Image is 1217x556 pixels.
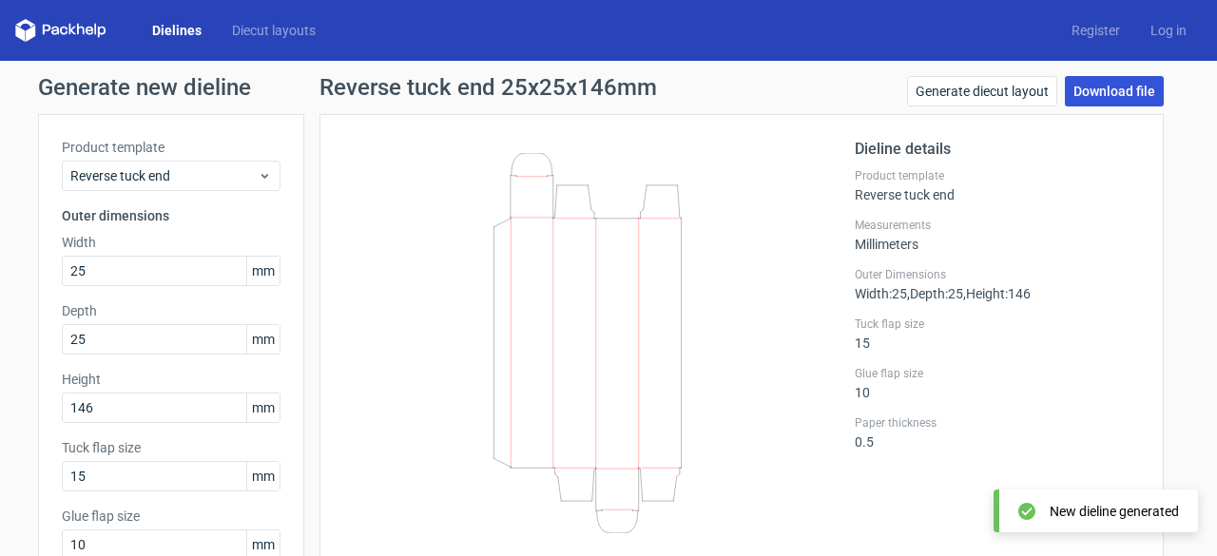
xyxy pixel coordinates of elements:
[963,286,1031,301] span: , Height : 146
[62,233,280,252] label: Width
[1135,21,1202,40] a: Log in
[246,462,280,490] span: mm
[319,76,657,99] h1: Reverse tuck end 25x25x146mm
[855,168,1140,183] label: Product template
[855,286,907,301] span: Width : 25
[217,21,331,40] a: Diecut layouts
[855,415,1140,431] label: Paper thickness
[855,267,1140,282] label: Outer Dimensions
[855,316,1140,332] label: Tuck flap size
[855,218,1140,233] label: Measurements
[855,316,1140,351] div: 15
[62,206,280,225] h3: Outer dimensions
[855,366,1140,400] div: 10
[855,138,1140,161] h2: Dieline details
[246,257,280,285] span: mm
[62,438,280,457] label: Tuck flap size
[1056,21,1135,40] a: Register
[855,168,1140,202] div: Reverse tuck end
[62,507,280,526] label: Glue flap size
[246,393,280,422] span: mm
[70,166,258,185] span: Reverse tuck end
[38,76,1179,99] h1: Generate new dieline
[1065,76,1164,106] a: Download file
[855,415,1140,450] div: 0.5
[137,21,217,40] a: Dielines
[62,301,280,320] label: Depth
[907,76,1057,106] a: Generate diecut layout
[855,366,1140,381] label: Glue flap size
[907,286,963,301] span: , Depth : 25
[1050,502,1179,521] div: New dieline generated
[62,138,280,157] label: Product template
[855,218,1140,252] div: Millimeters
[246,325,280,354] span: mm
[62,370,280,389] label: Height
